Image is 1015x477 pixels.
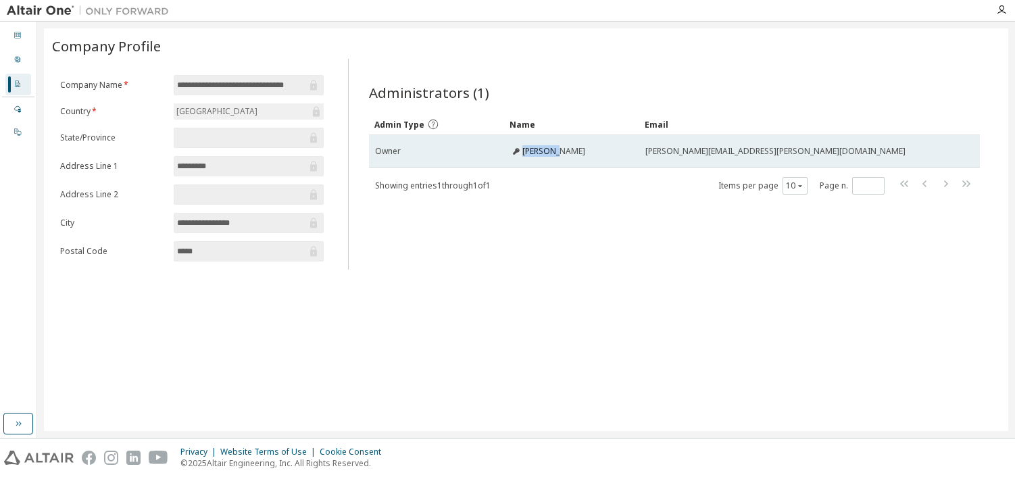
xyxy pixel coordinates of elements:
[126,451,141,465] img: linkedin.svg
[375,180,491,191] span: Showing entries 1 through 1 of 1
[5,74,31,95] div: Company Profile
[4,451,74,465] img: altair_logo.svg
[786,180,804,191] button: 10
[510,114,634,135] div: Name
[5,99,31,120] div: Managed
[7,4,176,18] img: Altair One
[60,80,166,91] label: Company Name
[645,114,942,135] div: Email
[320,447,389,457] div: Cookie Consent
[522,146,585,157] span: [PERSON_NAME]
[5,122,31,143] div: On Prem
[180,457,389,469] p: © 2025 Altair Engineering, Inc. All Rights Reserved.
[820,177,885,195] span: Page n.
[60,132,166,143] label: State/Province
[60,189,166,200] label: Address Line 2
[60,218,166,228] label: City
[645,146,906,157] span: [PERSON_NAME][EMAIL_ADDRESS][PERSON_NAME][DOMAIN_NAME]
[60,106,166,117] label: Country
[718,177,808,195] span: Items per page
[104,451,118,465] img: instagram.svg
[174,104,259,119] div: [GEOGRAPHIC_DATA]
[375,146,401,157] span: Owner
[60,246,166,257] label: Postal Code
[149,451,168,465] img: youtube.svg
[174,103,324,120] div: [GEOGRAPHIC_DATA]
[5,25,31,47] div: Dashboard
[180,447,220,457] div: Privacy
[220,447,320,457] div: Website Terms of Use
[60,161,166,172] label: Address Line 1
[374,119,424,130] span: Admin Type
[52,36,161,55] span: Company Profile
[82,451,96,465] img: facebook.svg
[5,49,31,71] div: User Profile
[369,83,489,102] span: Administrators (1)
